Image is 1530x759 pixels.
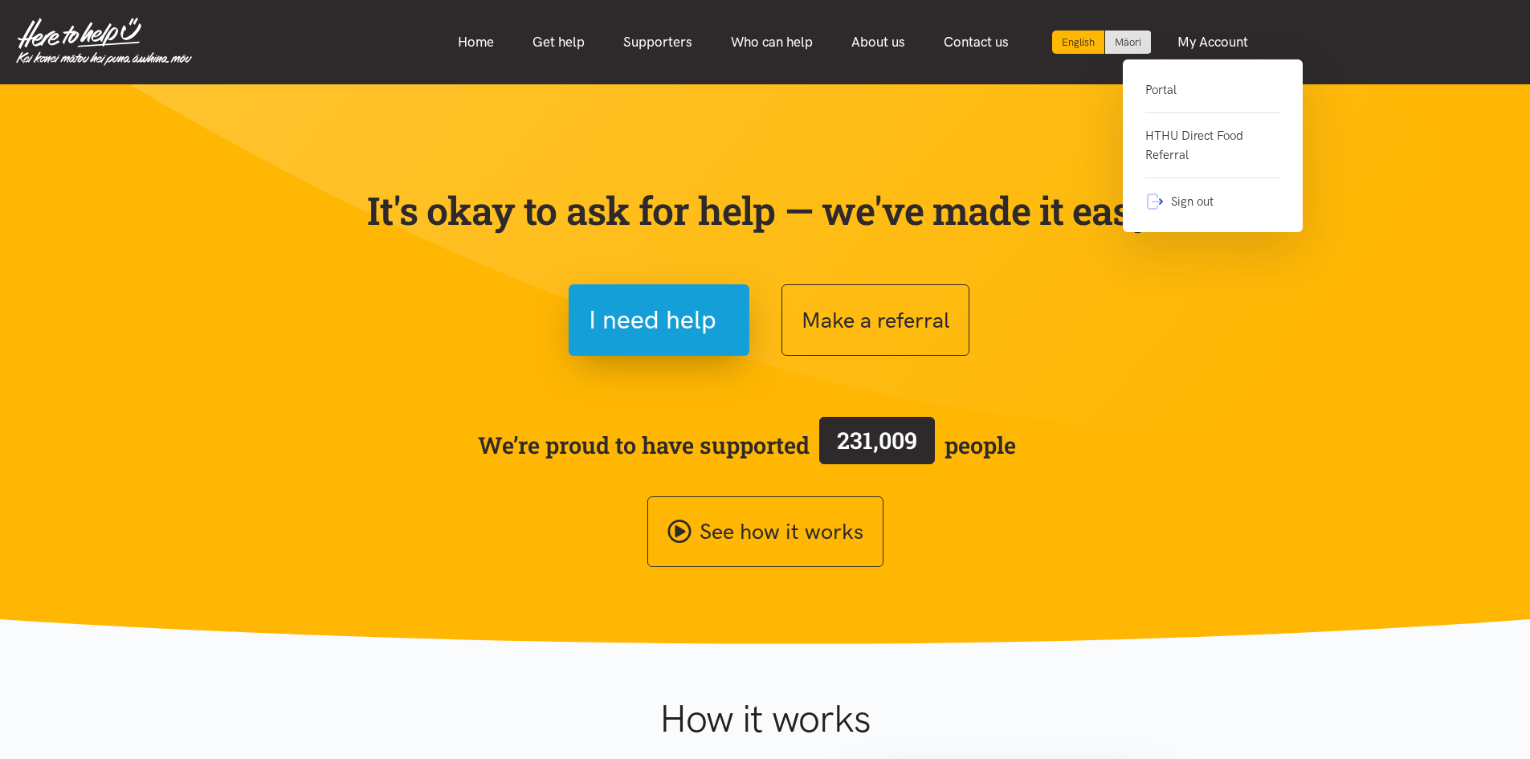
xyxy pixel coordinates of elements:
[604,25,712,59] a: Supporters
[810,414,945,476] a: 231,009
[503,696,1027,742] h1: How it works
[1105,31,1151,54] a: Switch to Te Reo Māori
[647,496,883,568] a: See how it works
[1145,113,1280,178] a: HTHU Direct Food Referral
[589,300,716,341] span: I need help
[781,284,969,356] button: Make a referral
[569,284,749,356] button: I need help
[478,414,1016,476] span: We’re proud to have supported people
[16,18,192,66] img: Home
[712,25,832,59] a: Who can help
[832,25,924,59] a: About us
[439,25,513,59] a: Home
[513,25,604,59] a: Get help
[1145,178,1280,211] a: Sign out
[924,25,1028,59] a: Contact us
[1052,31,1105,54] div: Current language
[837,425,917,455] span: 231,009
[364,187,1167,234] p: It's okay to ask for help — we've made it easy!
[1123,59,1303,232] div: My Account
[1145,80,1280,113] a: Portal
[1052,31,1152,54] div: Language toggle
[1158,25,1267,59] a: My Account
